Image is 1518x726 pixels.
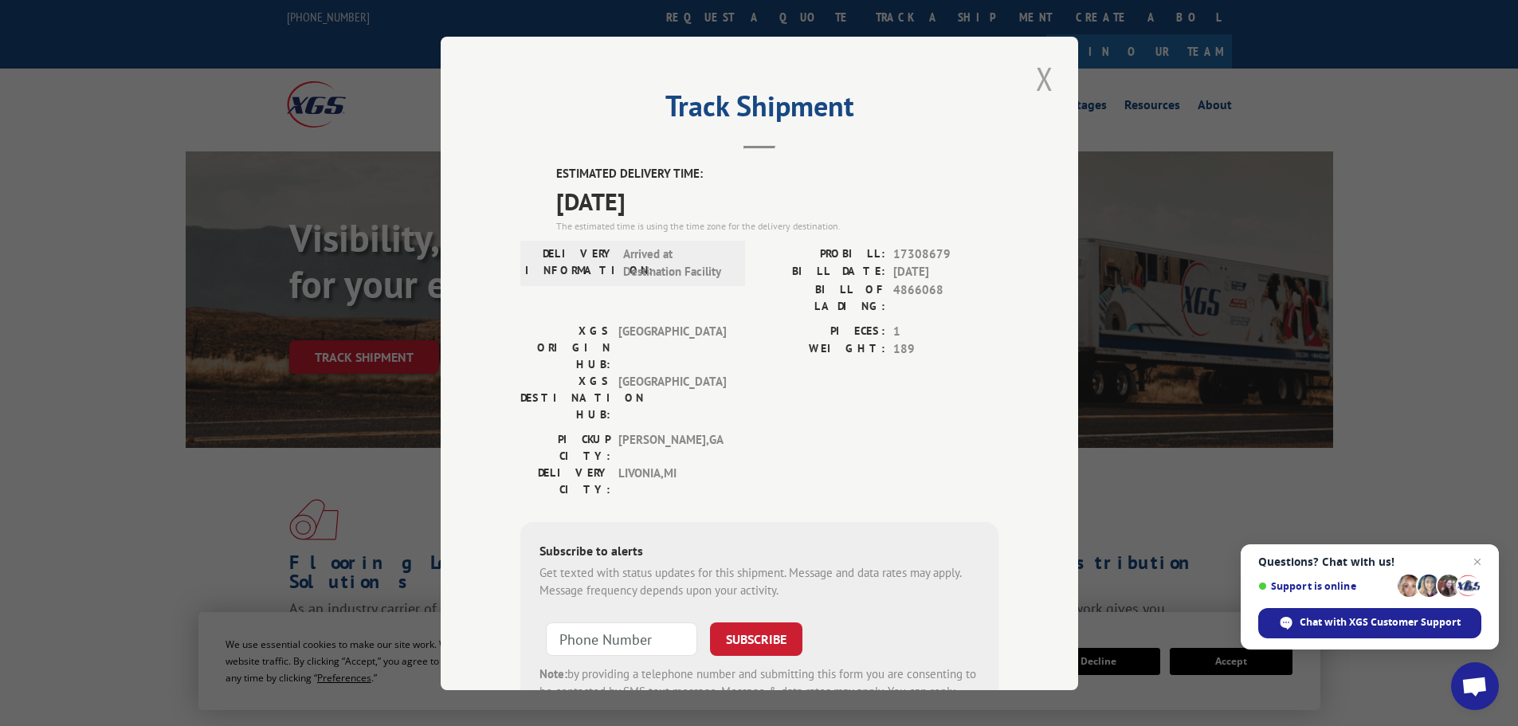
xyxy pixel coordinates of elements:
label: XGS DESTINATION HUB: [520,372,610,422]
a: Open chat [1451,662,1499,710]
span: [DATE] [893,263,998,281]
span: 17308679 [893,245,998,263]
span: [GEOGRAPHIC_DATA] [618,372,726,422]
h2: Track Shipment [520,95,998,125]
span: Chat with XGS Customer Support [1258,608,1481,638]
div: Get texted with status updates for this shipment. Message and data rates may apply. Message frequ... [539,563,979,599]
span: 4866068 [893,281,998,314]
span: 1 [893,322,998,340]
label: ESTIMATED DELIVERY TIME: [556,165,998,183]
label: BILL DATE: [759,263,885,281]
span: LIVONIA , MI [618,464,726,497]
span: 189 [893,340,998,359]
span: [DATE] [556,182,998,218]
label: BILL OF LADING: [759,281,885,314]
span: Support is online [1258,580,1392,592]
span: Questions? Chat with us! [1258,555,1481,568]
span: Arrived at Destination Facility [623,245,731,281]
span: Chat with XGS Customer Support [1300,615,1461,630]
div: The estimated time is using the time zone for the delivery destination. [556,218,998,233]
button: Close modal [1031,57,1058,100]
input: Phone Number [546,622,697,655]
label: PROBILL: [759,245,885,263]
strong: Note: [539,665,567,681]
label: PICKUP CITY: [520,430,610,464]
label: DELIVERY INFORMATION: [525,245,615,281]
div: Subscribe to alerts [539,540,979,563]
label: DELIVERY CITY: [520,464,610,497]
button: SUBSCRIBE [710,622,802,655]
label: PIECES: [759,322,885,340]
label: WEIGHT: [759,340,885,359]
span: [PERSON_NAME] , GA [618,430,726,464]
span: [GEOGRAPHIC_DATA] [618,322,726,372]
div: by providing a telephone number and submitting this form you are consenting to be contacted by SM... [539,665,979,719]
label: XGS ORIGIN HUB: [520,322,610,372]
